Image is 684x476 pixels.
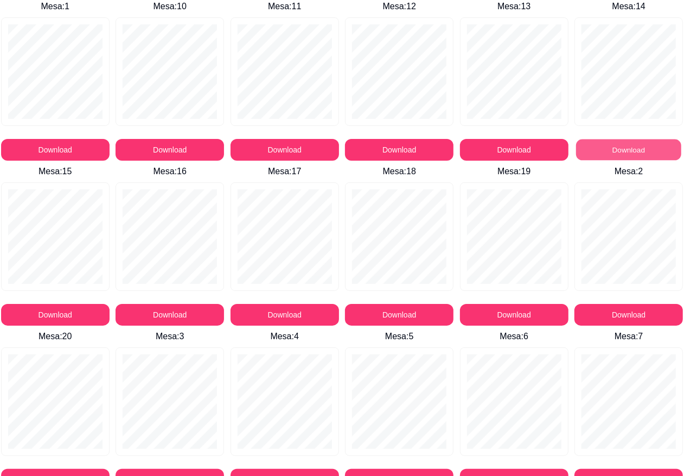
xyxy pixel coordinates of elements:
[460,139,568,161] button: Download
[459,165,570,178] p: Mesa : 19
[1,304,110,326] button: Download
[116,139,224,161] button: Download
[229,330,340,343] p: Mesa : 4
[574,304,683,326] button: Download
[576,139,681,161] button: Download
[116,304,224,326] button: Download
[231,139,339,161] button: Download
[344,330,455,343] p: Mesa : 5
[231,304,339,326] button: Download
[459,330,570,343] p: Mesa : 6
[115,330,226,343] p: Mesa : 3
[345,304,453,326] button: Download
[229,165,340,178] p: Mesa : 17
[460,304,568,326] button: Download
[344,165,455,178] p: Mesa : 18
[345,139,453,161] button: Download
[115,165,226,178] p: Mesa : 16
[1,139,110,161] button: Download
